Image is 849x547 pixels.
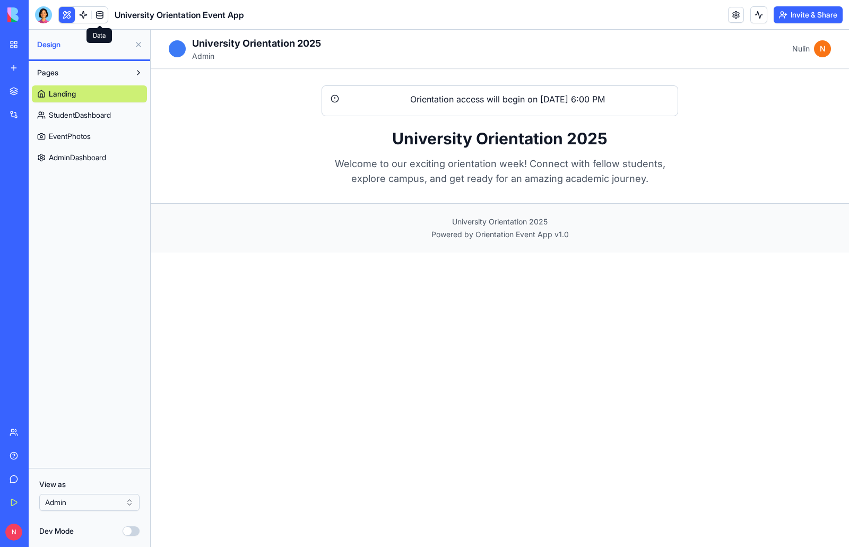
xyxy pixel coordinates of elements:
p: Admin [41,21,170,32]
label: View as [39,479,140,490]
p: Welcome to our exciting orientation week! Connect with fellow students, explore campus, and get r... [171,127,527,157]
h1: University Orientation 2025 [41,6,170,21]
div: N [663,11,680,28]
a: EventPhotos [32,128,147,145]
button: Invite & Share [774,6,843,23]
span: Nulin [642,14,659,24]
span: Design [37,39,130,50]
span: Landing [49,89,76,99]
p: Powered by Orientation Event App v1.0 [18,199,680,210]
span: N [5,524,22,541]
a: Landing [32,85,147,102]
span: StudentDashboard [49,110,111,120]
label: Dev Mode [39,526,74,536]
h1: University Orientation 2025 [171,99,527,118]
span: EventPhotos [49,131,91,142]
a: AdminDashboard [32,149,147,166]
span: Pages [37,67,58,78]
p: University Orientation 2025 [18,187,680,197]
div: Orientation access will begin on [DATE] 6:00 PM [180,63,518,76]
div: Data [86,28,112,43]
img: logo [7,7,73,22]
span: University Orientation Event App [115,8,244,21]
span: AdminDashboard [49,152,106,163]
button: Pages [32,64,130,81]
a: StudentDashboard [32,107,147,124]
